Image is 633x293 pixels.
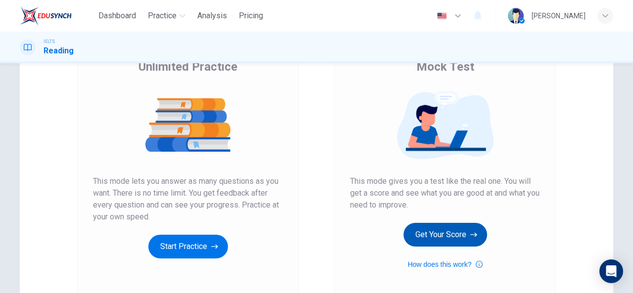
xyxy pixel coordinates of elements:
[20,6,94,26] a: EduSynch logo
[98,10,136,22] span: Dashboard
[44,38,55,45] span: IELTS
[44,45,74,57] h1: Reading
[20,6,72,26] img: EduSynch logo
[138,59,237,75] span: Unlimited Practice
[508,8,524,24] img: Profile picture
[235,7,267,25] button: Pricing
[404,223,487,247] button: Get Your Score
[144,7,189,25] button: Practice
[416,59,474,75] span: Mock Test
[407,258,482,270] button: How does this work?
[197,10,227,22] span: Analysis
[148,235,228,258] button: Start Practice
[532,10,586,22] div: [PERSON_NAME]
[350,175,540,211] span: This mode gives you a test like the real one. You will get a score and see what you are good at a...
[599,259,623,283] div: Open Intercom Messenger
[436,12,448,20] img: en
[148,10,177,22] span: Practice
[239,10,263,22] span: Pricing
[193,7,231,25] button: Analysis
[93,175,283,223] span: This mode lets you answer as many questions as you want. There is no time limit. You get feedback...
[94,7,140,25] button: Dashboard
